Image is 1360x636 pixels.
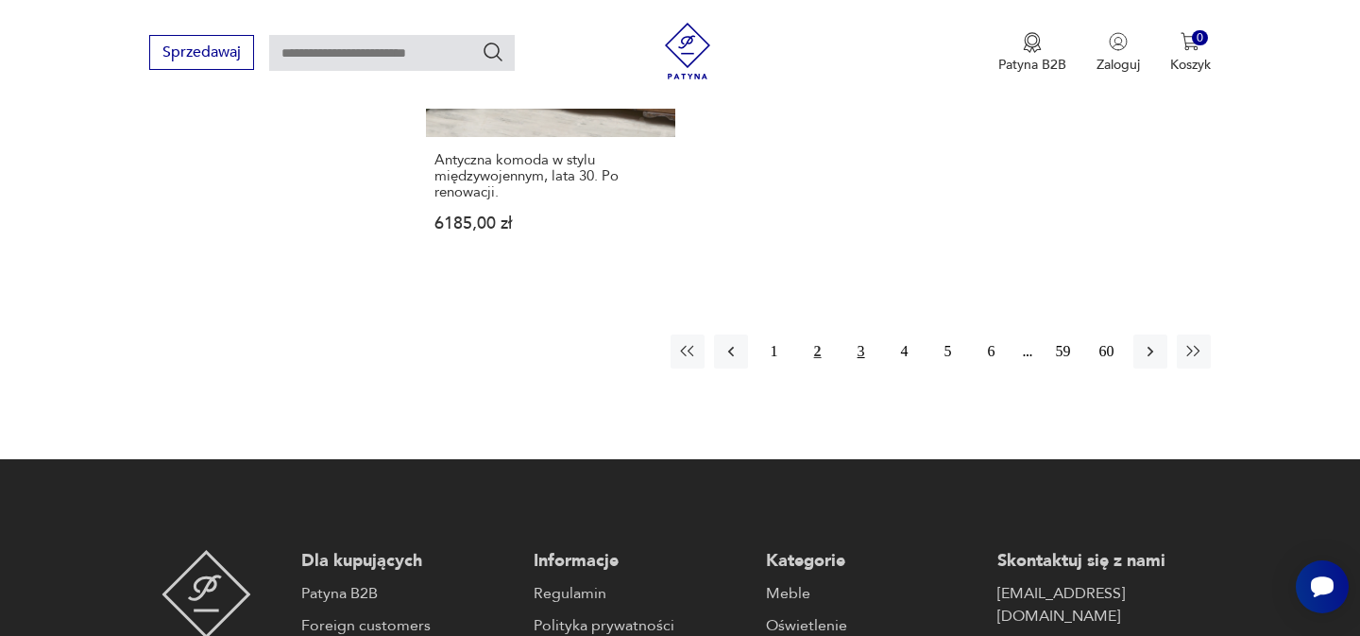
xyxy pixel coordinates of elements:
button: Patyna B2B [998,32,1066,74]
button: 60 [1090,335,1124,369]
button: 2 [801,335,835,369]
iframe: Smartsupp widget button [1296,560,1349,613]
button: 3 [844,335,878,369]
button: 5 [931,335,965,369]
button: 0Koszyk [1170,32,1211,74]
p: Patyna B2B [998,56,1066,74]
p: Skontaktuj się z nami [997,550,1211,573]
a: Regulamin [534,582,747,605]
p: Koszyk [1170,56,1211,74]
p: 6185,00 zł [434,215,666,232]
button: 1 [757,335,791,369]
a: Ikona medaluPatyna B2B [998,32,1066,74]
a: [EMAIL_ADDRESS][DOMAIN_NAME] [997,582,1211,627]
h3: Antyczna komoda w stylu międzywojennym, lata 30. Po renowacji. [434,152,666,200]
button: Zaloguj [1096,32,1140,74]
button: Szukaj [482,41,504,63]
p: Zaloguj [1096,56,1140,74]
a: Sprzedawaj [149,47,254,60]
button: 4 [888,335,922,369]
p: Kategorie [766,550,979,573]
p: Informacje [534,550,747,573]
img: Ikona koszyka [1181,32,1199,51]
div: 0 [1192,30,1208,46]
img: Patyna - sklep z meblami i dekoracjami vintage [659,23,716,79]
button: Sprzedawaj [149,35,254,70]
button: 6 [975,335,1009,369]
img: Ikonka użytkownika [1109,32,1128,51]
p: Dla kupujących [301,550,515,573]
a: Meble [766,582,979,605]
a: Patyna B2B [301,582,515,605]
button: 59 [1046,335,1080,369]
img: Ikona medalu [1023,32,1042,53]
